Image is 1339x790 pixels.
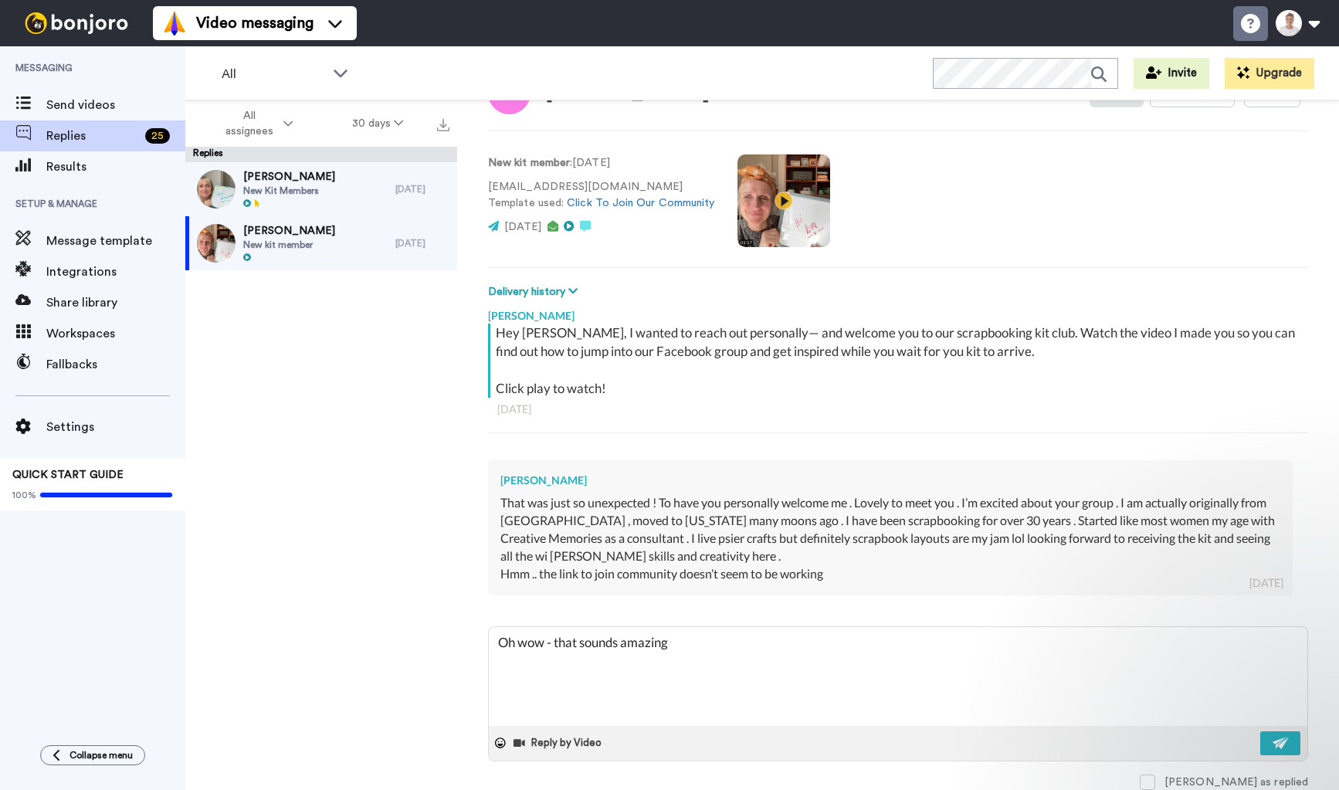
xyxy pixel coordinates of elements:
[46,293,185,312] span: Share library
[500,473,1280,488] div: [PERSON_NAME]
[162,11,187,36] img: vm-color.svg
[145,128,170,144] div: 25
[12,489,36,501] span: 100%
[243,223,335,239] span: [PERSON_NAME]
[185,147,457,162] div: Replies
[196,12,314,34] span: Video messaging
[197,224,236,263] img: 41bc7a22-2419-4a64-9b81-0480d4cff80d-thumb.jpg
[504,222,541,232] span: [DATE]
[46,324,185,343] span: Workspaces
[188,102,323,145] button: All assignees
[395,237,449,249] div: [DATE]
[432,112,454,135] button: Export all results that match these filters now.
[488,158,570,168] strong: New kit member
[512,731,606,754] button: Reply by Video
[46,96,185,114] span: Send videos
[222,65,325,83] span: All
[1225,58,1314,89] button: Upgrade
[46,418,185,436] span: Settings
[19,12,134,34] img: bj-logo-header-white.svg
[46,355,185,374] span: Fallbacks
[395,183,449,195] div: [DATE]
[1273,737,1290,749] img: send-white.svg
[185,162,457,216] a: [PERSON_NAME]New Kit Members[DATE]
[243,169,335,185] span: [PERSON_NAME]
[500,494,1280,565] div: That was just so unexpected ! To have you personally welcome me . Lovely to meet you . I’m excite...
[500,565,1280,583] div: Hmm .. the link to join community doesn’t seem to be working
[1164,775,1308,790] div: [PERSON_NAME] as replied
[46,127,139,145] span: Replies
[46,263,185,281] span: Integrations
[488,300,1308,324] div: [PERSON_NAME]
[567,198,714,209] a: Click To Join Our Community
[243,185,335,197] span: New Kit Members
[437,119,449,131] img: export.svg
[488,283,582,300] button: Delivery history
[488,179,714,212] p: [EMAIL_ADDRESS][DOMAIN_NAME] Template used:
[323,110,433,137] button: 30 days
[1249,575,1283,591] div: [DATE]
[46,158,185,176] span: Results
[46,232,185,250] span: Message template
[218,108,280,139] span: All assignees
[12,470,124,480] span: QUICK START GUIDE
[489,627,1307,726] textarea: Oh wow - that sounds amazing
[69,749,133,761] span: Collapse menu
[1134,58,1209,89] button: Invite
[40,745,145,765] button: Collapse menu
[497,402,1299,417] div: [DATE]
[197,170,236,209] img: d92f3ca0-74a6-494b-b20d-bf5fee2be5d5-thumb.jpg
[496,324,1304,398] div: Hey [PERSON_NAME], I wanted to reach out personally— and welcome you to our scrapbooking kit club...
[488,155,714,171] p: : [DATE]
[243,239,335,251] span: New kit member
[185,216,457,270] a: [PERSON_NAME]New kit member[DATE]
